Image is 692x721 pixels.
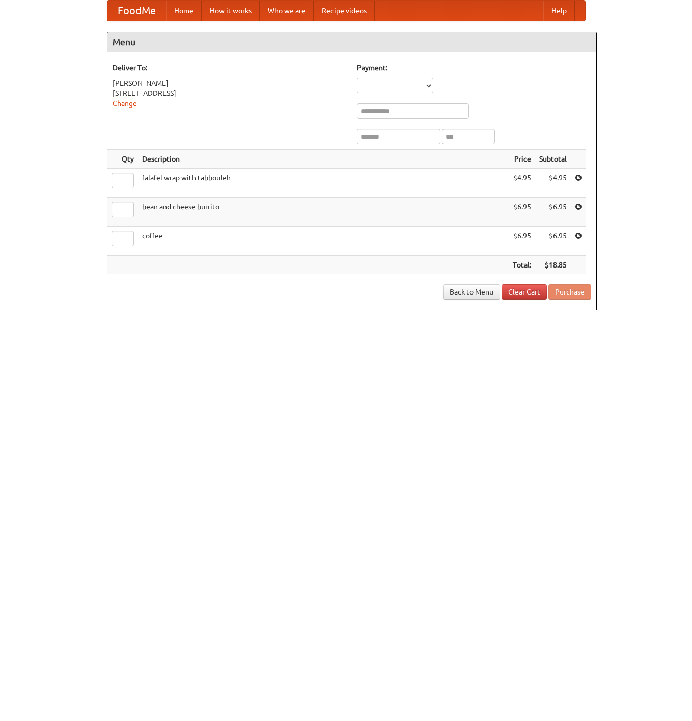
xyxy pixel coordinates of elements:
[509,169,535,198] td: $4.95
[113,99,137,108] a: Change
[535,169,571,198] td: $4.95
[107,1,166,21] a: FoodMe
[202,1,260,21] a: How it works
[260,1,314,21] a: Who we are
[107,32,596,52] h4: Menu
[509,227,535,256] td: $6.95
[166,1,202,21] a: Home
[509,256,535,275] th: Total:
[138,198,509,227] td: bean and cheese burrito
[548,284,591,300] button: Purchase
[113,63,347,73] h5: Deliver To:
[509,150,535,169] th: Price
[113,78,347,88] div: [PERSON_NAME]
[138,150,509,169] th: Description
[535,256,571,275] th: $18.85
[107,150,138,169] th: Qty
[535,227,571,256] td: $6.95
[509,198,535,227] td: $6.95
[502,284,547,300] a: Clear Cart
[543,1,575,21] a: Help
[535,150,571,169] th: Subtotal
[138,227,509,256] td: coffee
[314,1,375,21] a: Recipe videos
[357,63,591,73] h5: Payment:
[535,198,571,227] td: $6.95
[443,284,500,300] a: Back to Menu
[138,169,509,198] td: falafel wrap with tabbouleh
[113,88,347,98] div: [STREET_ADDRESS]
